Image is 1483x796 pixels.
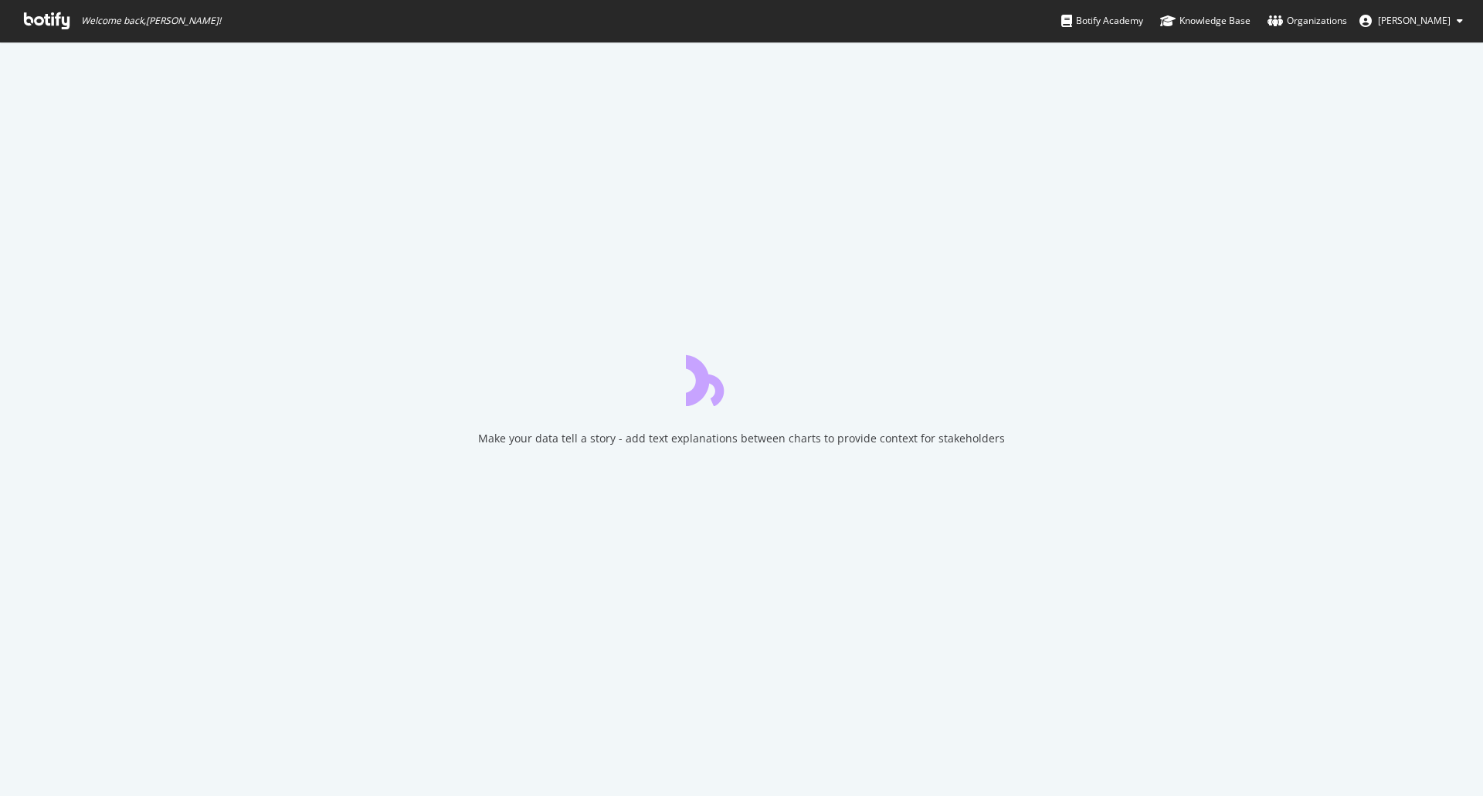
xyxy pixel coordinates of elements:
[1268,13,1347,29] div: Organizations
[1061,13,1143,29] div: Botify Academy
[1378,14,1451,27] span: Joanne Brickles
[1347,8,1475,33] button: [PERSON_NAME]
[1160,13,1251,29] div: Knowledge Base
[81,15,221,27] span: Welcome back, [PERSON_NAME] !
